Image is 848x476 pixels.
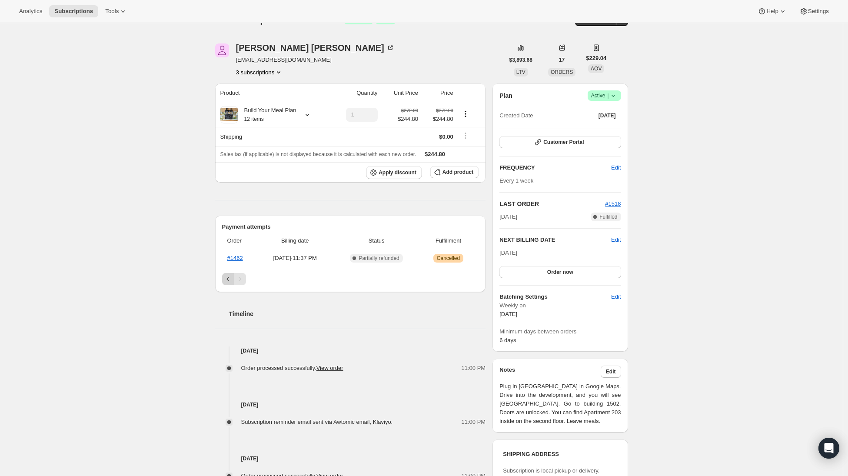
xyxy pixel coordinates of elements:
[559,57,565,63] span: 17
[14,5,47,17] button: Analytics
[499,200,605,208] h2: LAST ORDER
[551,69,573,75] span: ORDERS
[606,161,626,175] button: Edit
[499,366,601,378] h3: Notes
[499,136,621,148] button: Customer Portal
[509,57,532,63] span: $3,893.68
[499,337,516,343] span: 6 days
[425,151,445,157] span: $244.80
[601,366,621,378] button: Edit
[222,231,258,250] th: Order
[459,131,472,140] button: Shipping actions
[105,8,119,15] span: Tools
[818,438,839,459] div: Open Intercom Messenger
[611,293,621,301] span: Edit
[586,54,606,63] span: $229.04
[499,250,517,256] span: [DATE]
[220,151,416,157] span: Sales tax (if applicable) is not displayed because it is calculated with each new order.
[49,5,98,17] button: Subscriptions
[766,8,778,15] span: Help
[499,327,621,336] span: Minimum days between orders
[222,223,479,231] h2: Payment attempts
[379,169,416,176] span: Apply discount
[54,8,93,15] span: Subscriptions
[794,5,834,17] button: Settings
[423,236,473,245] span: Fulfillment
[436,108,453,113] small: $272.00
[499,301,621,310] span: Weekly on
[462,418,486,426] span: 11:00 PM
[329,83,380,103] th: Quantity
[808,8,829,15] span: Settings
[499,91,512,100] h2: Plan
[430,166,479,178] button: Add product
[499,266,621,278] button: Order now
[606,290,626,304] button: Edit
[547,269,573,276] span: Order now
[503,467,599,474] span: Subscription is local pickup or delivery.
[437,255,460,262] span: Cancelled
[215,83,330,103] th: Product
[401,108,418,113] small: $272.00
[499,236,611,244] h2: NEXT BILLING DATE
[215,43,229,57] span: Kevin Weiss
[260,236,329,245] span: Billing date
[241,365,343,371] span: Order processed successfully.
[423,115,453,123] span: $244.80
[605,200,621,207] a: #1518
[215,346,486,355] h4: [DATE]
[516,69,525,75] span: LTV
[244,116,264,122] small: 12 items
[462,364,486,373] span: 11:00 PM
[359,255,399,262] span: Partially refunded
[442,169,473,176] span: Add product
[215,127,330,146] th: Shipping
[380,83,421,103] th: Unit Price
[236,56,395,64] span: [EMAIL_ADDRESS][DOMAIN_NAME]
[398,115,418,123] span: $244.80
[241,419,393,425] span: Subscription reminder email sent via Awtomic email, Klaviyo.
[752,5,792,17] button: Help
[499,213,517,221] span: [DATE]
[100,5,133,17] button: Tools
[19,8,42,15] span: Analytics
[222,273,479,285] nav: Pagination
[260,254,329,263] span: [DATE] · 11:37 PM
[591,66,602,72] span: AOV
[215,400,486,409] h4: [DATE]
[499,382,621,426] span: Plug in [GEOGRAPHIC_DATA] in Google Maps. Drive into the development, and you will see [GEOGRAPHI...
[554,54,570,66] button: 17
[611,236,621,244] button: Edit
[421,83,456,103] th: Price
[607,92,609,99] span: |
[605,200,621,208] button: #1518
[335,236,418,245] span: Status
[316,365,343,371] a: View order
[599,213,617,220] span: Fulfilled
[229,310,486,318] h2: Timeline
[504,54,538,66] button: $3,893.68
[215,454,486,463] h4: [DATE]
[499,311,517,317] span: [DATE]
[236,43,395,52] div: [PERSON_NAME] [PERSON_NAME]
[599,112,616,119] span: [DATE]
[499,111,533,120] span: Created Date
[499,293,611,301] h6: Batching Settings
[499,163,611,172] h2: FREQUENCY
[366,166,422,179] button: Apply discount
[591,91,618,100] span: Active
[499,177,533,184] span: Every 1 week
[236,68,283,77] button: Product actions
[459,109,472,119] button: Product actions
[227,255,243,261] a: #1462
[503,450,617,459] h3: SHIPPING ADDRESS
[593,110,621,122] button: [DATE]
[238,106,296,123] div: Build Your Meal Plan
[439,133,453,140] span: $0.00
[543,139,584,146] span: Customer Portal
[222,273,234,285] button: Previous
[611,163,621,172] span: Edit
[606,368,616,375] span: Edit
